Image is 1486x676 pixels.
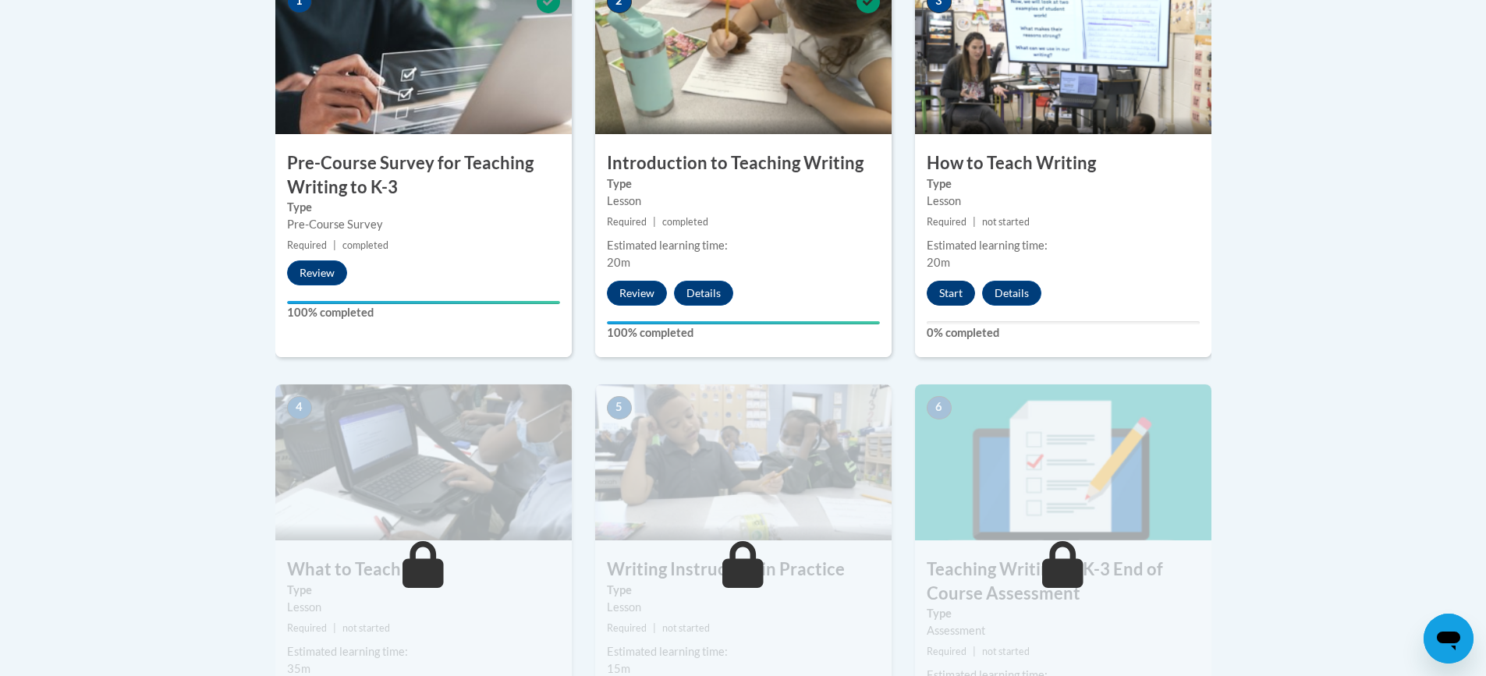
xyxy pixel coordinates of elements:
span: not started [342,622,390,634]
div: Your progress [607,321,880,324]
label: 100% completed [607,324,880,342]
span: 4 [287,396,312,419]
img: Course Image [595,384,892,540]
span: 15m [607,662,630,675]
div: Your progress [287,301,560,304]
label: 0% completed [927,324,1200,342]
span: not started [662,622,710,634]
div: Estimated learning time: [287,643,560,660]
label: Type [927,175,1200,193]
span: Required [927,216,966,228]
span: | [333,622,336,634]
h3: Introduction to Teaching Writing [595,151,892,175]
button: Details [982,281,1041,306]
span: Required [287,239,327,251]
span: 20m [927,256,950,269]
span: Required [607,622,647,634]
span: 35m [287,662,310,675]
div: Lesson [607,193,880,210]
span: not started [982,646,1030,657]
div: Lesson [607,599,880,616]
div: Pre-Course Survey [287,216,560,233]
div: Estimated learning time: [607,237,880,254]
label: Type [287,582,560,599]
span: | [653,216,656,228]
button: Details [674,281,733,306]
h3: What to Teach [275,557,572,582]
iframe: Button to launch messaging window [1424,614,1474,664]
button: Review [287,260,347,285]
label: Type [607,175,880,193]
button: Start [927,281,975,306]
span: Required [927,646,966,657]
div: Lesson [287,599,560,616]
div: Estimated learning time: [607,643,880,660]
span: completed [662,216,708,228]
div: Lesson [927,193,1200,210]
span: Required [287,622,327,634]
span: completed [342,239,388,251]
h3: How to Teach Writing [915,151,1211,175]
span: | [333,239,336,251]
span: | [973,216,976,228]
span: Required [607,216,647,228]
span: not started [982,216,1030,228]
span: 5 [607,396,632,419]
span: 20m [607,256,630,269]
div: Estimated learning time: [927,237,1200,254]
h3: Teaching Writing to K-3 End of Course Assessment [915,557,1211,606]
h3: Writing Instruction in Practice [595,557,892,582]
label: 100% completed [287,304,560,321]
label: Type [287,199,560,216]
span: 6 [927,396,952,419]
label: Type [927,605,1200,622]
span: | [973,646,976,657]
img: Course Image [915,384,1211,540]
label: Type [607,582,880,599]
img: Course Image [275,384,572,540]
span: | [653,622,656,634]
div: Assessment [927,622,1200,639]
button: Review [607,281,667,306]
h3: Pre-Course Survey for Teaching Writing to K-3 [275,151,572,200]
